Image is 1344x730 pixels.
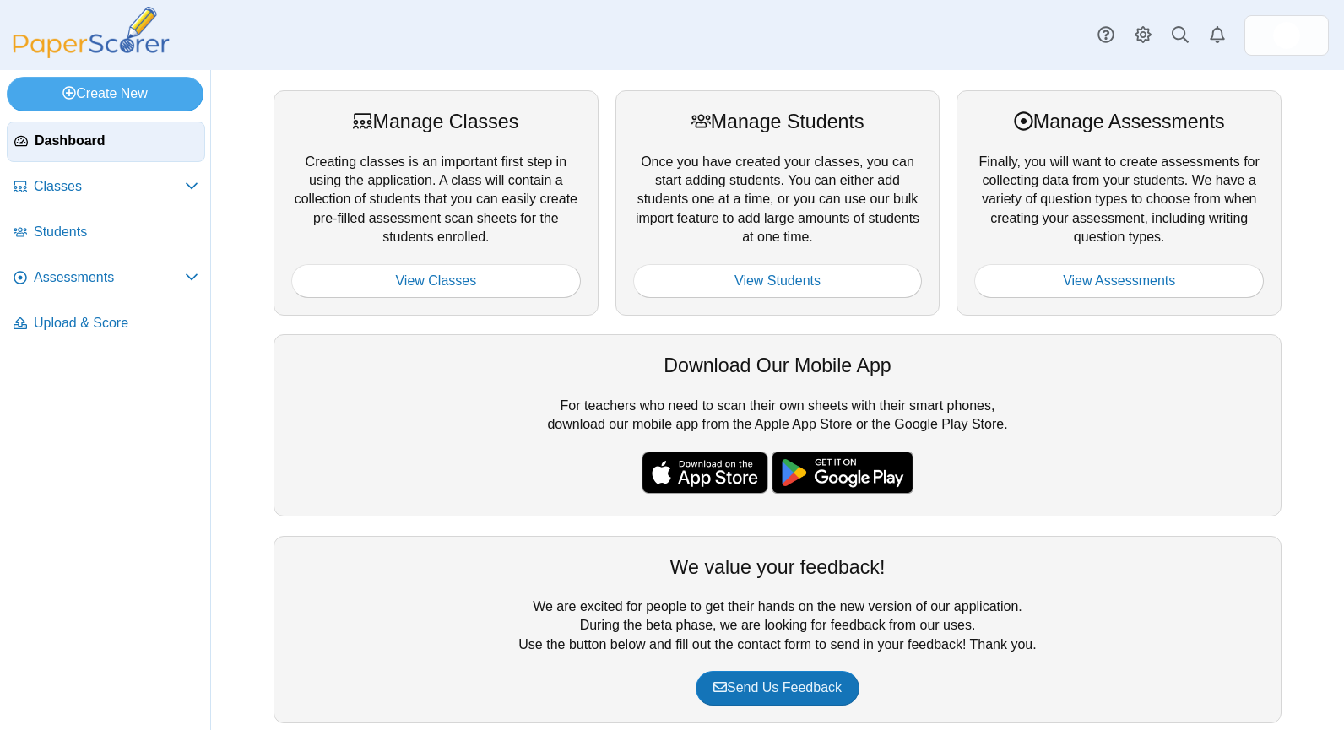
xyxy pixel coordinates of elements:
span: Classes [34,177,185,196]
a: View Classes [291,264,581,298]
img: PaperScorer [7,7,176,58]
div: We value your feedback! [291,554,1264,581]
a: Assessments [7,258,205,299]
div: Creating classes is an important first step in using the application. A class will contain a coll... [274,90,599,316]
img: apple-store-badge.svg [642,452,768,494]
div: Manage Assessments [974,108,1264,135]
span: Assessments [34,268,185,287]
a: Send Us Feedback [696,671,859,705]
a: ps.WOjabKFp3inL8Uyd [1244,15,1329,56]
img: google-play-badge.png [772,452,913,494]
a: Upload & Score [7,304,205,344]
a: Dashboard [7,122,205,162]
a: PaperScorer [7,46,176,61]
div: Download Our Mobile App [291,352,1264,379]
span: Upload & Score [34,314,198,333]
a: Alerts [1199,17,1236,54]
a: Create New [7,77,203,111]
a: Classes [7,167,205,208]
span: Students [34,223,198,241]
span: John Merle [1273,22,1300,49]
a: View Assessments [974,264,1264,298]
div: Manage Classes [291,108,581,135]
span: Dashboard [35,132,198,150]
a: Students [7,213,205,253]
span: Send Us Feedback [713,680,842,695]
div: For teachers who need to scan their own sheets with their smart phones, download our mobile app f... [274,334,1282,516]
img: ps.WOjabKFp3inL8Uyd [1273,22,1300,49]
div: We are excited for people to get their hands on the new version of our application. During the be... [274,536,1282,723]
div: Finally, you will want to create assessments for collecting data from your students. We have a va... [957,90,1282,316]
div: Once you have created your classes, you can start adding students. You can either add students on... [615,90,940,316]
div: Manage Students [633,108,923,135]
a: View Students [633,264,923,298]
